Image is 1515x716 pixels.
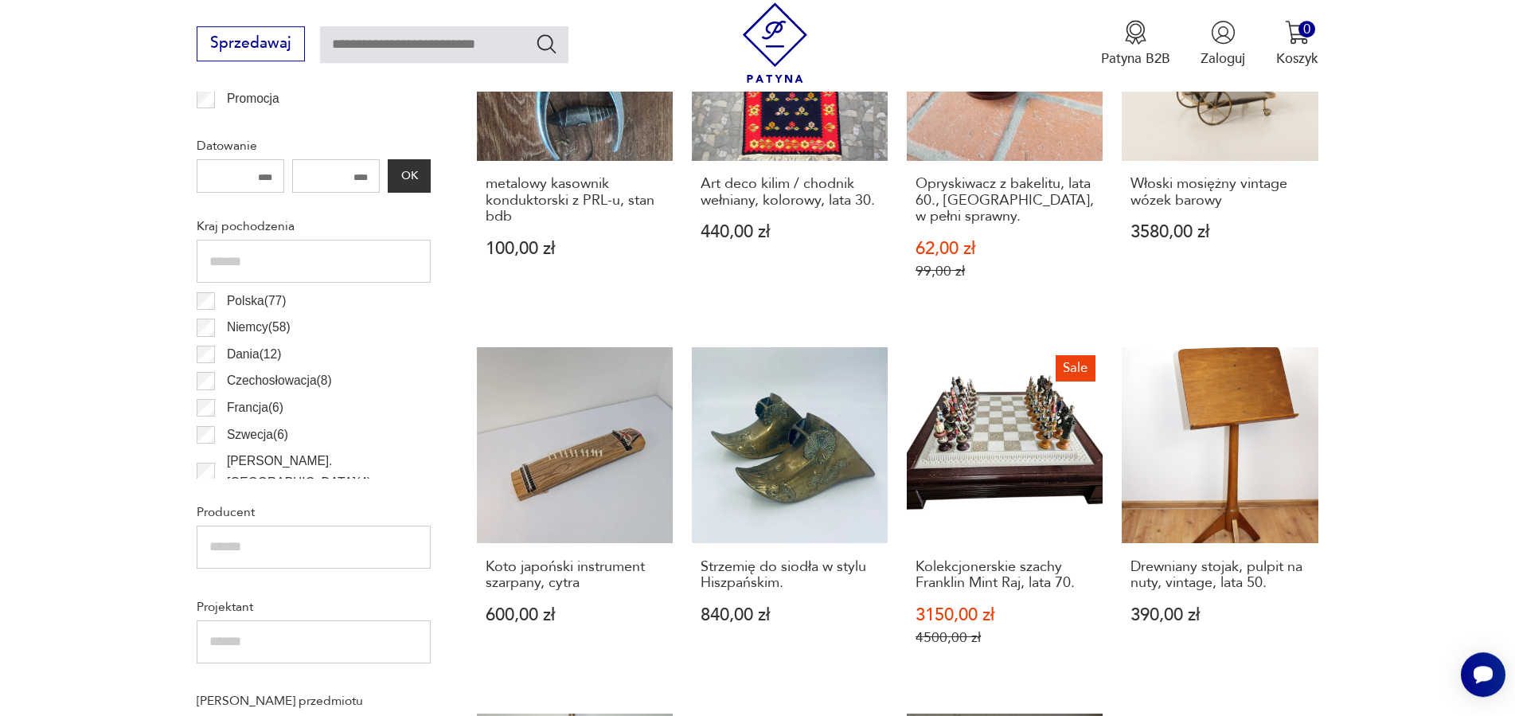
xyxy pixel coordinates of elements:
[916,176,1095,225] h3: Opryskiwacz z bakelitu, lata 60., [GEOGRAPHIC_DATA], w pełni sprawny.
[227,397,283,418] p: Francja ( 6 )
[1130,176,1310,209] h3: Włoski mosiężny vintage wózek barowy
[477,347,673,683] a: Koto japoński instrument szarpany, cytraKoto japoński instrument szarpany, cytra600,00 zł
[227,88,279,109] p: Promocja
[197,216,431,237] p: Kraj pochodzenia
[197,502,431,522] p: Producent
[916,607,1095,624] p: 3150,00 zł
[227,291,287,311] p: Polska ( 77 )
[227,370,332,391] p: Czechosłowacja ( 8 )
[197,597,431,617] p: Projektant
[1130,224,1310,241] p: 3580,00 zł
[1276,20,1318,68] button: 0Koszyk
[486,559,665,592] h3: Koto japoński instrument szarpany, cytra
[1285,20,1310,45] img: Ikona koszyka
[916,241,1095,257] p: 62,00 zł
[916,263,1095,280] p: 99,00 zł
[197,691,431,711] p: [PERSON_NAME] przedmiotu
[1298,21,1315,37] div: 0
[701,176,880,209] h3: Art deco kilim / chodnik wełniany, kolorowy, lata 30.
[535,32,558,55] button: Szukaj
[197,26,304,61] button: Sprzedawaj
[701,607,880,624] p: 840,00 zł
[916,559,1095,592] h3: Kolekcjonerskie szachy Franklin Mint Raj, lata 70.
[486,176,665,225] h3: metalowy kasownik konduktorski z PRL-u, stan bdb
[1201,20,1245,68] button: Zaloguj
[701,559,880,592] h3: Strzemię do siodła w stylu Hiszpańskim.
[197,135,431,156] p: Datowanie
[486,607,665,624] p: 600,00 zł
[1276,49,1318,68] p: Koszyk
[1101,20,1170,68] button: Patyna B2B
[1461,652,1505,697] iframe: Smartsupp widget button
[907,347,1103,683] a: SaleKolekcjonerskie szachy Franklin Mint Raj, lata 70.Kolekcjonerskie szachy Franklin Mint Raj, l...
[1123,20,1148,45] img: Ikona medalu
[1101,49,1170,68] p: Patyna B2B
[227,344,282,365] p: Dania ( 12 )
[1122,347,1318,683] a: Drewniany stojak, pulpit na nuty, vintage, lata 50.Drewniany stojak, pulpit na nuty, vintage, lat...
[227,425,288,445] p: Szwecja ( 6 )
[1201,49,1245,68] p: Zaloguj
[1130,559,1310,592] h3: Drewniany stojak, pulpit na nuty, vintage, lata 50.
[916,629,1095,646] p: 4500,00 zł
[227,317,291,338] p: Niemcy ( 58 )
[1130,607,1310,624] p: 390,00 zł
[388,159,431,193] button: OK
[1101,20,1170,68] a: Ikona medaluPatyna B2B
[197,38,304,51] a: Sprzedawaj
[1211,20,1236,45] img: Ikonka użytkownika
[701,224,880,241] p: 440,00 zł
[692,347,888,683] a: Strzemię do siodła w stylu Hiszpańskim.Strzemię do siodła w stylu Hiszpańskim.840,00 zł
[486,241,665,257] p: 100,00 zł
[735,2,815,83] img: Patyna - sklep z meblami i dekoracjami vintage
[227,451,431,493] p: [PERSON_NAME]. [GEOGRAPHIC_DATA] ( 4 )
